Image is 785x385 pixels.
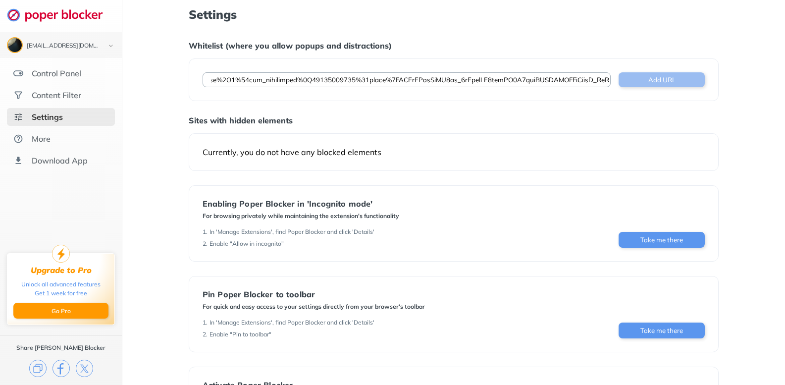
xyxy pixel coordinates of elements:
img: chevron-bottom-black.svg [105,41,117,51]
button: Add URL [619,72,705,87]
div: Enabling Poper Blocker in 'Incognito mode' [203,199,399,208]
button: Take me there [619,323,705,338]
div: Currently, you do not have any blocked elements [203,147,705,157]
img: upgrade-to-pro.svg [52,245,70,263]
div: For browsing privately while maintaining the extension's functionality [203,212,399,220]
img: settings-selected.svg [13,112,23,122]
div: 2 . [203,330,208,338]
input: Example: twitter.com [203,72,611,87]
img: about.svg [13,134,23,144]
div: Share [PERSON_NAME] Blocker [16,344,105,352]
div: Enable "Pin to toolbar" [209,330,271,338]
img: download-app.svg [13,156,23,165]
img: ACg8ocJ836ynBZyZgS3Iiw197Twd5Kbos21Ebx2rpCmqEnoxxcaamuqi=s96-c [8,38,22,52]
div: Sites with hidden elements [189,115,719,125]
button: Take me there [619,232,705,248]
div: 1 . [203,228,208,236]
div: Unlock all advanced features [21,280,101,289]
div: In 'Manage Extensions', find Poper Blocker and click 'Details' [209,228,374,236]
div: More [32,134,51,144]
img: facebook.svg [52,360,70,377]
div: In 'Manage Extensions', find Poper Blocker and click 'Details' [209,319,374,327]
div: Enable "Allow in incognito" [209,240,284,248]
div: Control Panel [32,68,81,78]
div: Whitelist (where you allow popups and distractions) [189,41,719,51]
h1: Settings [189,8,719,21]
div: Pin Poper Blocker to toolbar [203,290,425,299]
img: features.svg [13,68,23,78]
div: Download App [32,156,88,165]
div: mef41687@gmail.com [27,43,100,50]
div: Content Filter [32,90,81,100]
div: 1 . [203,319,208,327]
button: Go Pro [13,303,108,319]
img: x.svg [76,360,93,377]
div: Get 1 week for free [35,289,87,298]
div: For quick and easy access to your settings directly from your browser's toolbar [203,303,425,311]
img: copy.svg [29,360,47,377]
div: Settings [32,112,63,122]
div: Upgrade to Pro [31,266,92,275]
img: social.svg [13,90,23,100]
div: 2 . [203,240,208,248]
img: logo-webpage.svg [7,8,113,22]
